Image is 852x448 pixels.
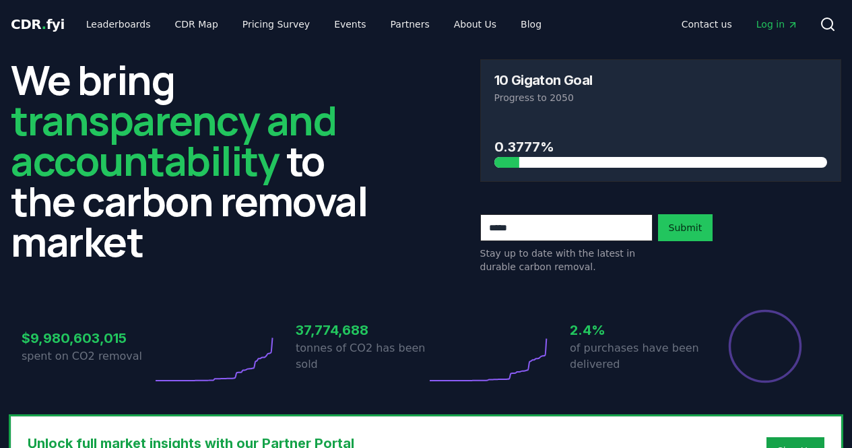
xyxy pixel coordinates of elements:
a: Partners [380,12,440,36]
h3: 0.3777% [494,137,828,157]
button: Submit [658,214,713,241]
p: spent on CO2 removal [22,348,152,364]
p: Progress to 2050 [494,91,828,104]
h2: We bring to the carbon removal market [11,59,372,261]
a: Log in [746,12,809,36]
a: Leaderboards [75,12,162,36]
h3: 37,774,688 [296,320,426,340]
a: Pricing Survey [232,12,321,36]
span: CDR fyi [11,16,65,32]
a: Events [323,12,376,36]
p: of purchases have been delivered [570,340,700,373]
p: tonnes of CO2 has been sold [296,340,426,373]
span: . [42,16,46,32]
h3: 2.4% [570,320,700,340]
h3: $9,980,603,015 [22,328,152,348]
span: transparency and accountability [11,92,336,188]
a: About Us [443,12,507,36]
span: Log in [756,18,798,31]
a: CDR Map [164,12,229,36]
a: Blog [510,12,552,36]
nav: Main [671,12,809,36]
a: Contact us [671,12,743,36]
a: CDR.fyi [11,15,65,34]
p: Stay up to date with the latest in durable carbon removal. [480,247,653,274]
div: Percentage of sales delivered [727,309,803,384]
h3: 10 Gigaton Goal [494,73,593,87]
nav: Main [75,12,552,36]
